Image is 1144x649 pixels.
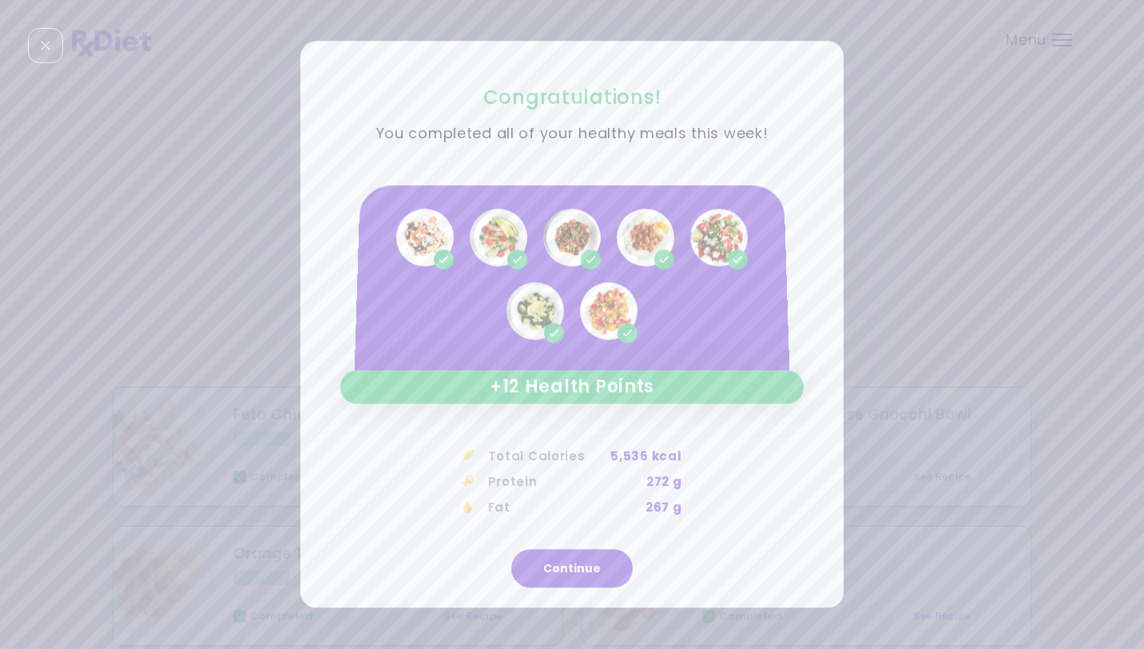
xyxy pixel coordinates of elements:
[463,495,510,520] div: Fat
[511,550,633,588] button: Continue
[340,122,804,147] p: You completed all of your healthy meals this week!
[463,469,538,495] div: Protein
[340,85,804,109] h2: Congratulations!
[646,469,682,495] div: 272 g
[645,495,682,520] div: 267 g
[463,444,586,469] div: Total Calories
[340,370,804,404] div: +12 Health Points
[28,28,63,63] div: Close
[610,444,681,469] div: 5,536 kcal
